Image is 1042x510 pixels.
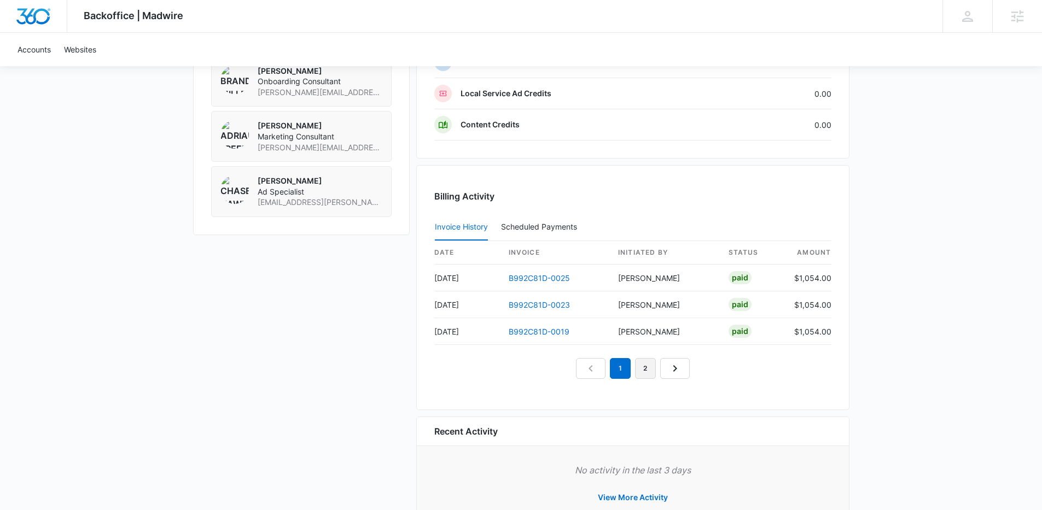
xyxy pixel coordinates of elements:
img: Chase Hawkinson [220,175,249,204]
a: Websites [57,33,103,66]
th: invoice [500,241,609,265]
span: [PERSON_NAME][EMAIL_ADDRESS][PERSON_NAME][DOMAIN_NAME] [258,87,382,98]
div: Paid [729,271,752,284]
td: [DATE] [434,265,500,291]
td: $1,054.00 [785,318,831,345]
em: 1 [610,358,631,379]
div: Paid [729,325,752,338]
th: Initiated By [609,241,720,265]
td: [DATE] [434,318,500,345]
p: No activity in the last 3 days [434,464,831,477]
td: $1,054.00 [785,265,831,291]
td: $1,054.00 [785,291,831,318]
div: Scheduled Payments [501,223,581,231]
img: Adriann Freeman [220,120,249,149]
a: B992C81D-0025 [509,273,570,283]
span: Ad Specialist [258,186,382,197]
td: 0.00 [715,109,831,140]
button: Invoice History [435,214,488,241]
p: [PERSON_NAME] [258,66,382,77]
th: date [434,241,500,265]
a: B992C81D-0019 [509,327,569,336]
p: [PERSON_NAME] [258,175,382,186]
a: B992C81D-0023 [509,300,570,309]
a: Page 2 [635,358,656,379]
img: Brandon Miller [220,66,249,94]
td: 0.00 [715,78,831,109]
td: [PERSON_NAME] [609,318,720,345]
th: status [720,241,785,265]
h3: Billing Activity [434,190,831,203]
nav: Pagination [576,358,690,379]
th: amount [785,241,831,265]
p: Content Credits [461,119,520,130]
span: Backoffice | Madwire [84,10,183,21]
div: Paid [729,298,752,311]
span: Onboarding Consultant [258,76,382,87]
a: Accounts [11,33,57,66]
td: [PERSON_NAME] [609,291,720,318]
span: [PERSON_NAME][EMAIL_ADDRESS][PERSON_NAME][DOMAIN_NAME] [258,142,382,153]
span: Marketing Consultant [258,131,382,142]
h6: Recent Activity [434,425,498,438]
span: [EMAIL_ADDRESS][PERSON_NAME][DOMAIN_NAME] [258,197,382,208]
td: [PERSON_NAME] [609,265,720,291]
p: [PERSON_NAME] [258,120,382,131]
td: [DATE] [434,291,500,318]
p: Local Service Ad Credits [461,88,551,99]
a: Next Page [660,358,690,379]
